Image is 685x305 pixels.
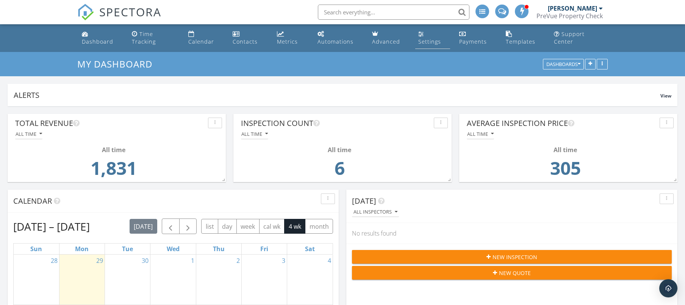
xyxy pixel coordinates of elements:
div: Contacts [233,38,258,45]
button: month [305,219,333,234]
td: 305.12 [469,154,662,186]
div: Metrics [277,38,298,45]
td: Go to October 4, 2025 [287,255,333,305]
a: Sunday [29,244,44,254]
a: Thursday [211,244,226,254]
a: My Dashboard [77,58,159,70]
span: Calendar [13,196,52,206]
img: The Best Home Inspection Software - Spectora [77,4,94,20]
a: Go to September 29, 2025 [95,255,105,267]
button: week [236,219,260,234]
a: Monday [74,244,90,254]
div: Dashboard [82,38,113,45]
a: Go to October 2, 2025 [235,255,241,267]
td: Go to September 30, 2025 [105,255,150,305]
a: Advanced [369,27,409,49]
div: Payments [459,38,487,45]
button: Previous [162,219,180,234]
div: Average Inspection Price [467,118,657,129]
a: Settings [415,27,450,49]
button: All Inspectors [352,207,399,217]
h2: [DATE] – [DATE] [13,219,90,234]
td: Go to October 2, 2025 [196,255,241,305]
button: All time [241,129,268,139]
a: Friday [259,244,270,254]
div: All time [17,145,210,154]
input: Search everything... [318,5,469,20]
div: Automations [317,38,353,45]
a: Automations (Advanced) [314,27,363,49]
td: Go to October 1, 2025 [150,255,196,305]
div: All time [241,131,268,137]
div: Dashboards [546,62,580,67]
span: New Quote [499,269,531,277]
a: Go to October 4, 2025 [326,255,333,267]
div: [PERSON_NAME] [548,5,597,12]
a: Wednesday [165,244,181,254]
div: Alerts [14,90,660,100]
button: All time [15,129,42,139]
a: Saturday [303,244,316,254]
div: Templates [506,38,535,45]
button: [DATE] [130,219,157,234]
div: Total Revenue [15,118,205,129]
td: Go to September 29, 2025 [59,255,105,305]
button: All time [467,129,494,139]
button: Dashboards [543,59,584,70]
div: Support Center [554,30,585,45]
a: Templates [503,27,545,49]
a: Go to October 3, 2025 [280,255,287,267]
button: New Quote [352,266,672,280]
td: Go to September 28, 2025 [14,255,59,305]
div: Open Intercom Messenger [659,279,677,297]
button: New Inspection [352,250,672,264]
span: View [660,93,671,99]
td: Go to October 3, 2025 [241,255,287,305]
button: day [218,219,237,234]
a: Contacts [230,27,268,49]
div: Advanced [372,38,400,45]
td: 6 [243,154,436,186]
a: Metrics [274,27,308,49]
div: All time [243,145,436,154]
button: list [201,219,218,234]
div: All Inspectors [353,209,397,215]
a: Tuesday [120,244,134,254]
a: SPECTORA [77,10,161,26]
div: Settings [418,38,441,45]
a: Go to September 28, 2025 [49,255,59,267]
div: All time [467,131,494,137]
span: [DATE] [352,196,376,206]
a: Calendar [185,27,223,49]
a: Payments [456,27,497,49]
span: SPECTORA [99,4,161,20]
a: Dashboard [79,27,123,49]
a: Go to September 30, 2025 [140,255,150,267]
div: Calendar [188,38,214,45]
div: Time Tracking [132,30,156,45]
a: Support Center [551,27,606,49]
div: No results found [346,223,677,244]
div: All time [469,145,662,154]
button: 4 wk [284,219,305,234]
td: 1830.7 [17,154,210,186]
span: New Inspection [493,253,537,261]
a: Time Tracking [129,27,180,49]
div: Inspection Count [241,118,431,129]
button: cal wk [259,219,285,234]
button: Next [179,219,197,234]
div: PreVue Property Check [536,12,603,20]
a: Go to October 1, 2025 [189,255,196,267]
div: All time [16,131,42,137]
